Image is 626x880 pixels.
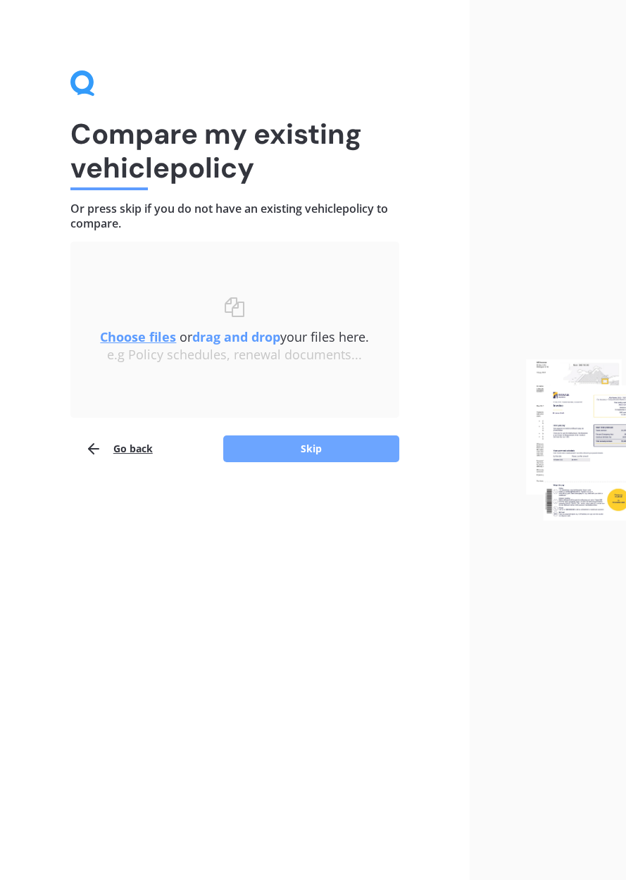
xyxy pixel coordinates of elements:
button: Skip [223,435,399,462]
u: Choose files [100,328,176,345]
div: e.g Policy schedules, renewal documents... [99,347,371,363]
button: Go back [85,435,153,463]
span: or your files here. [100,328,369,345]
b: drag and drop [192,328,280,345]
h4: Or press skip if you do not have an existing vehicle policy to compare. [70,202,399,230]
img: files.webp [526,359,626,521]
h1: Compare my existing vehicle policy [70,117,399,185]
